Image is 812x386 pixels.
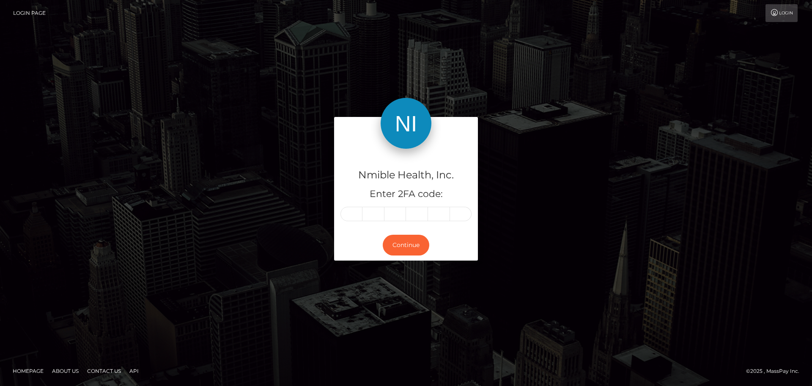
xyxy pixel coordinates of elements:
[84,364,124,378] a: Contact Us
[340,188,472,201] h5: Enter 2FA code:
[765,4,798,22] a: Login
[381,98,431,149] img: Nmible Health, Inc.
[13,4,46,22] a: Login Page
[383,235,429,255] button: Continue
[126,364,142,378] a: API
[340,168,472,183] h4: Nmible Health, Inc.
[49,364,82,378] a: About Us
[9,364,47,378] a: Homepage
[746,367,806,376] div: © 2025 , MassPay Inc.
